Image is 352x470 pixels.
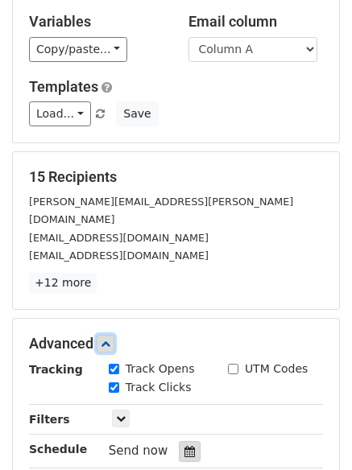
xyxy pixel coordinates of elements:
label: Track Clicks [126,379,192,396]
small: [PERSON_NAME][EMAIL_ADDRESS][PERSON_NAME][DOMAIN_NAME] [29,196,293,226]
a: Templates [29,78,98,95]
small: [EMAIL_ADDRESS][DOMAIN_NAME] [29,249,209,262]
label: Track Opens [126,361,195,377]
iframe: Chat Widget [271,393,352,470]
button: Save [116,101,158,126]
strong: Tracking [29,363,83,376]
h5: 15 Recipients [29,168,323,186]
a: Load... [29,101,91,126]
h5: Variables [29,13,164,31]
h5: Email column [188,13,324,31]
strong: Filters [29,413,70,426]
label: UTM Codes [245,361,308,377]
small: [EMAIL_ADDRESS][DOMAIN_NAME] [29,232,209,244]
span: Send now [109,443,168,458]
a: +12 more [29,273,97,293]
h5: Advanced [29,335,323,352]
strong: Schedule [29,443,87,456]
a: Copy/paste... [29,37,127,62]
